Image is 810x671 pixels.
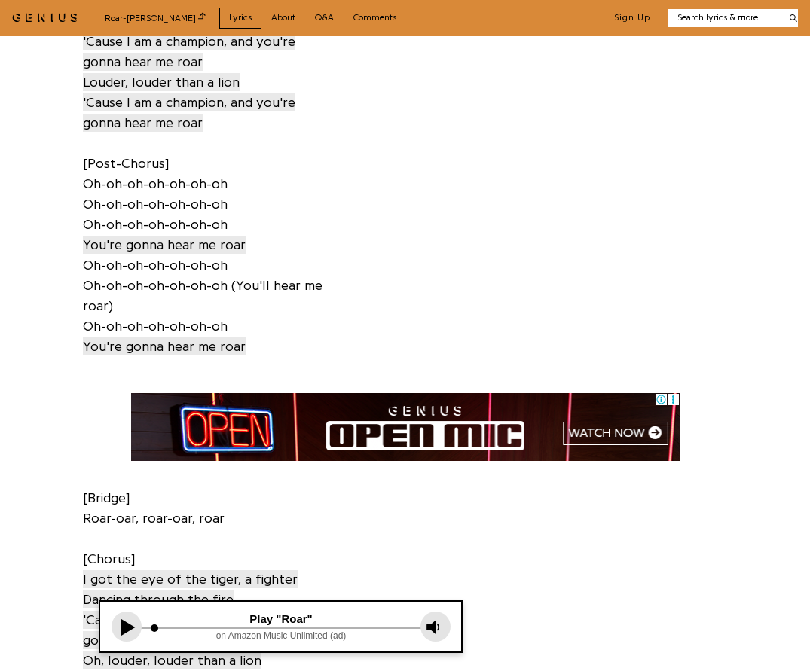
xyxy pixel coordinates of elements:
[131,393,680,461] iframe: Advertisement
[261,8,305,28] a: About
[83,32,295,71] span: 'Cause I am a champion, and you're gonna hear me roar
[83,31,295,72] a: 'Cause I am a champion, and you're gonna hear me roar
[83,589,234,609] a: Dancing through the fire
[105,11,206,25] div: Roar - [PERSON_NAME]
[83,650,261,670] a: Oh, louder, louder than a lion
[83,236,246,254] span: You're gonna hear me roar
[614,12,650,24] button: Sign Up
[83,336,246,356] a: You're gonna hear me roar
[83,92,295,133] a: 'Cause I am a champion, and you're gonna hear me roar
[219,8,261,28] a: Lyrics
[83,590,234,608] span: Dancing through the fire
[83,569,298,589] a: I got the eye of the tiger, a fighter
[83,651,261,669] span: Oh, louder, louder than a lion
[305,8,344,28] a: Q&A
[83,73,240,91] span: Louder, louder than a lion
[100,602,462,651] iframe: Tonefuse player
[83,93,295,132] span: 'Cause I am a champion, and you're gonna hear me roar
[344,8,406,28] a: Comments
[668,11,781,24] input: Search lyrics & more
[83,337,246,355] span: You're gonna hear me roar
[83,570,298,588] span: I got the eye of the tiger, a fighter
[83,234,246,255] a: You're gonna hear me roar
[83,72,240,92] a: Louder, louder than a lion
